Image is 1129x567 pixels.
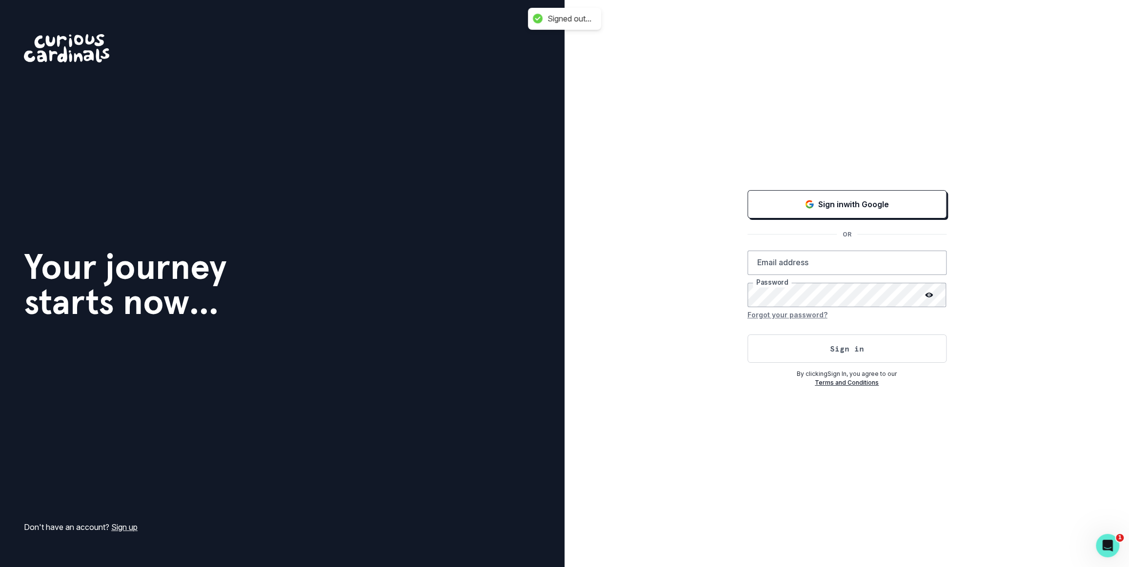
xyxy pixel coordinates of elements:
span: 1 [1116,534,1124,542]
p: Sign in with Google [818,198,889,210]
button: Forgot your password? [747,307,827,323]
p: By clicking Sign In , you agree to our [747,370,947,378]
p: OR [837,230,857,239]
h1: Your journey starts now... [24,249,227,319]
button: Sign in with Google (GSuite) [747,190,947,218]
a: Sign up [111,522,138,532]
iframe: Intercom live chat [1096,534,1119,557]
img: Curious Cardinals Logo [24,34,109,62]
a: Terms and Conditions [815,379,879,386]
button: Sign in [747,334,947,363]
p: Don't have an account? [24,521,138,533]
div: Signed out... [547,14,591,24]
